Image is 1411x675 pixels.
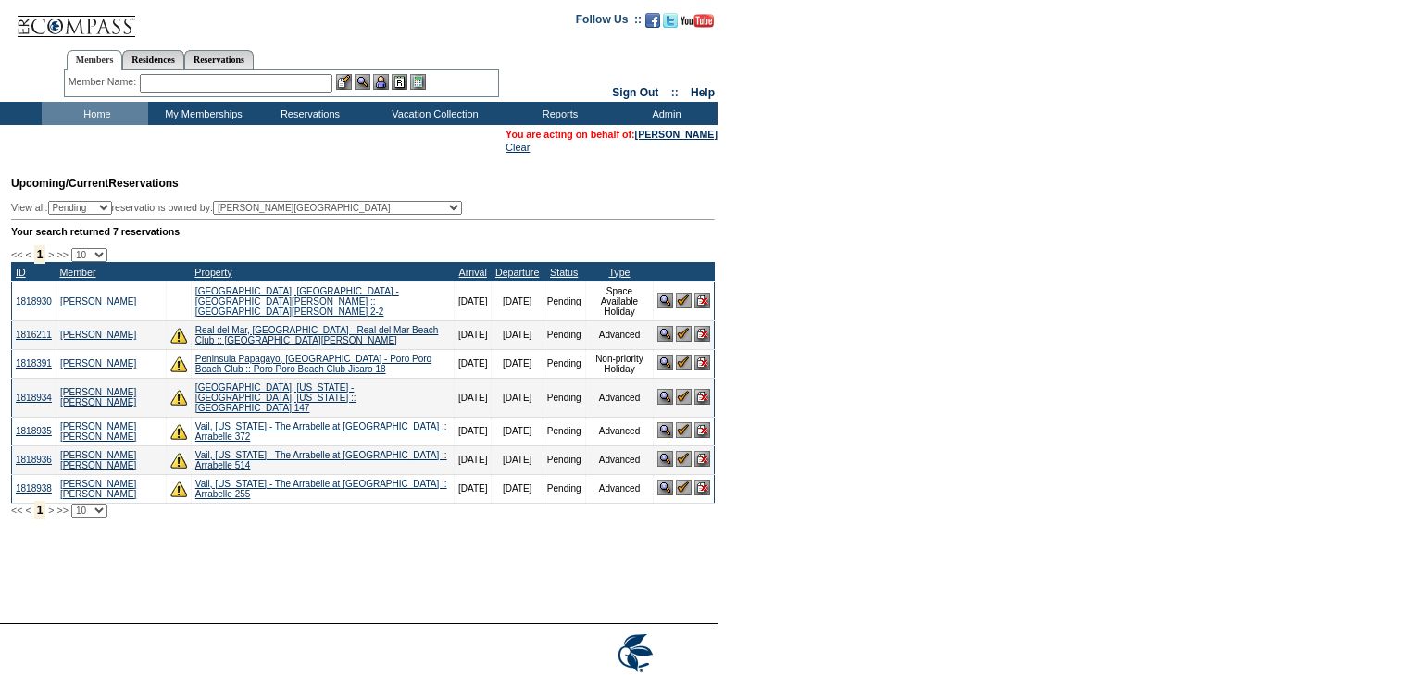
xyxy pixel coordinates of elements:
[454,281,491,320] td: [DATE]
[454,417,491,445] td: [DATE]
[681,14,714,28] img: Subscribe to our YouTube Channel
[16,330,52,340] a: 1816211
[255,102,361,125] td: Reservations
[454,349,491,378] td: [DATE]
[492,474,543,503] td: [DATE]
[459,267,487,278] a: Arrival
[676,422,692,438] img: Confirm Reservation
[612,86,658,99] a: Sign Out
[663,13,678,28] img: Follow us on Twitter
[492,349,543,378] td: [DATE]
[543,281,585,320] td: Pending
[657,480,673,495] img: View Reservation
[495,267,539,278] a: Departure
[195,421,447,442] a: Vail, [US_STATE] - The Arrabelle at [GEOGRAPHIC_DATA] :: Arrabelle 372
[576,11,642,33] td: Follow Us ::
[11,201,470,215] div: View all: reservations owned by:
[543,474,585,503] td: Pending
[645,13,660,28] img: Become our fan on Facebook
[454,320,491,349] td: [DATE]
[585,417,654,445] td: Advanced
[492,320,543,349] td: [DATE]
[454,378,491,417] td: [DATE]
[550,267,578,278] a: Status
[676,480,692,495] img: Confirm Reservation
[11,505,22,516] span: <<
[657,422,673,438] img: View Reservation
[16,296,52,306] a: 1818930
[194,267,231,278] a: Property
[373,74,389,90] img: Impersonate
[454,474,491,503] td: [DATE]
[492,417,543,445] td: [DATE]
[585,445,654,474] td: Advanced
[59,267,95,278] a: Member
[42,102,148,125] td: Home
[694,326,710,342] img: Cancel Reservation
[122,50,184,69] a: Residences
[671,86,679,99] span: ::
[694,389,710,405] img: Cancel Reservation
[336,74,352,90] img: b_edit.gif
[148,102,255,125] td: My Memberships
[170,481,187,497] img: There are insufficient days and/or tokens to cover this reservation
[694,422,710,438] img: Cancel Reservation
[195,354,431,374] a: Peninsula Papagayo, [GEOGRAPHIC_DATA] - Poro Poro Beach Club :: Poro Poro Beach Club Jicaro 18
[16,483,52,494] a: 1818938
[355,74,370,90] img: View
[170,452,187,469] img: There are insufficient days and/or tokens to cover this reservation
[11,177,179,190] span: Reservations
[34,245,46,264] span: 1
[635,129,718,140] a: [PERSON_NAME]
[25,505,31,516] span: <
[663,19,678,30] a: Follow us on Twitter
[170,327,187,344] img: There are insufficient days and/or tokens to cover this reservation
[69,74,140,90] div: Member Name:
[492,281,543,320] td: [DATE]
[195,382,356,413] a: [GEOGRAPHIC_DATA], [US_STATE] - [GEOGRAPHIC_DATA], [US_STATE] :: [GEOGRAPHIC_DATA] 147
[585,349,654,378] td: Non-priority Holiday
[16,455,52,465] a: 1818936
[585,320,654,349] td: Advanced
[60,450,136,470] a: [PERSON_NAME] [PERSON_NAME]
[676,326,692,342] img: Confirm Reservation
[676,451,692,467] img: Confirm Reservation
[585,281,654,320] td: Space Available Holiday
[184,50,254,69] a: Reservations
[543,349,585,378] td: Pending
[694,293,710,308] img: Cancel Reservation
[170,389,187,406] img: There are insufficient days and/or tokens to cover this reservation
[676,389,692,405] img: Confirm Reservation
[681,19,714,30] a: Subscribe to our YouTube Channel
[11,177,108,190] span: Upcoming/Current
[691,86,715,99] a: Help
[11,226,715,237] div: Your search returned 7 reservations
[16,393,52,403] a: 1818934
[645,19,660,30] a: Become our fan on Facebook
[361,102,505,125] td: Vacation Collection
[34,501,46,519] span: 1
[543,417,585,445] td: Pending
[48,505,54,516] span: >
[48,249,54,260] span: >
[56,505,68,516] span: >>
[195,325,439,345] a: Real del Mar, [GEOGRAPHIC_DATA] - Real del Mar Beach Club :: [GEOGRAPHIC_DATA][PERSON_NAME]
[543,320,585,349] td: Pending
[56,249,68,260] span: >>
[694,355,710,370] img: Cancel Reservation
[16,358,52,369] a: 1818391
[676,293,692,308] img: Confirm Reservation
[505,102,611,125] td: Reports
[492,445,543,474] td: [DATE]
[60,296,136,306] a: [PERSON_NAME]
[170,423,187,440] img: There are insufficient days and/or tokens to cover this reservation
[195,286,399,317] a: [GEOGRAPHIC_DATA], [GEOGRAPHIC_DATA] - [GEOGRAPHIC_DATA][PERSON_NAME] :: [GEOGRAPHIC_DATA][PERSON...
[492,378,543,417] td: [DATE]
[657,389,673,405] img: View Reservation
[611,102,718,125] td: Admin
[657,293,673,308] img: View Reservation
[676,355,692,370] img: Confirm Reservation
[454,445,491,474] td: [DATE]
[195,479,447,499] a: Vail, [US_STATE] - The Arrabelle at [GEOGRAPHIC_DATA] :: Arrabelle 255
[60,330,136,340] a: [PERSON_NAME]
